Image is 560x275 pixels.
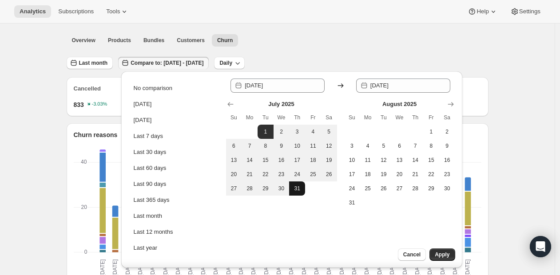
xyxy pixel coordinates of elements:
[423,167,439,181] button: Friday August 22 2025
[99,250,106,253] rect: Customer cancelled-0 1
[305,125,321,139] button: Friday July 4 2025
[325,171,334,178] span: 26
[293,157,302,164] span: 17
[379,142,388,149] span: 5
[398,248,426,261] button: Cancel
[74,130,481,139] h2: Churn reasons
[274,110,290,125] th: Wednesday
[305,167,321,181] button: Friday July 25 2025
[245,142,254,149] span: 7
[289,153,305,167] button: Thursday July 17 2025
[395,114,404,121] span: We
[344,153,360,167] button: Sunday August 10 2025
[321,167,337,181] button: Saturday July 26 2025
[226,153,242,167] button: Sunday July 13 2025
[465,238,471,247] rect: Have too much-1 4
[376,181,392,196] button: Tuesday August 26 2025
[348,185,357,192] span: 24
[14,5,51,18] button: Analytics
[274,153,290,167] button: Wednesday July 16 2025
[395,185,404,192] span: 27
[439,167,455,181] button: Saturday August 23 2025
[465,248,471,253] rect: Customer cancelled-0 2
[134,164,167,173] div: Last 60 days
[20,8,46,15] span: Analytics
[519,8,540,15] span: Settings
[131,209,220,223] button: Last month
[427,114,436,121] span: Fr
[245,185,254,192] span: 28
[214,57,245,69] button: Daily
[309,142,318,149] span: 11
[81,159,87,165] text: 40
[91,102,107,107] text: -3.03%
[112,218,118,250] rect: No longer need-6 14
[134,84,172,93] div: No comparison
[81,204,87,210] text: 20
[395,171,404,178] span: 20
[84,249,87,255] text: 0
[134,259,169,268] div: Month to date
[242,181,258,196] button: Monday July 28 2025
[360,181,376,196] button: Monday August 25 2025
[344,196,360,210] button: Sunday August 31 2025
[112,250,118,253] rect: Not enjoying the product-5 1
[407,181,423,196] button: Thursday August 28 2025
[411,185,420,192] span: 28
[143,37,164,44] span: Bundles
[293,185,302,192] span: 31
[305,139,321,153] button: Friday July 11 2025
[53,5,99,18] button: Subscriptions
[461,156,474,253] g: 2025-08-30: Customer cancelled 2,Have too much 4,Moving to a new place 1,Switching to a competito...
[96,149,109,253] g: 2025-08-01: Customer cancelled 1,Have too much 2,Moving to a new place 0,Switching to a competito...
[99,244,106,250] rect: Have too much-1 2
[99,153,106,183] rect: Other-8 13
[348,157,357,164] span: 10
[376,139,392,153] button: Tuesday August 5 2025
[79,59,108,67] span: Last month
[309,114,318,121] span: Fr
[217,37,233,44] span: Churn
[224,98,237,110] button: Show previous month, June 2025
[465,226,471,229] rect: Not enjoying the product-5 1
[106,8,120,15] span: Tools
[289,125,305,139] button: Thursday July 3 2025
[363,157,372,164] span: 11
[344,181,360,196] button: Sunday August 24 2025
[261,157,270,164] span: 15
[261,171,270,178] span: 22
[407,110,423,125] th: Thursday
[112,205,118,217] rect: Other-8 5
[99,183,106,188] rect: Traveling-7 2
[67,57,113,69] button: Last month
[344,139,360,153] button: Sunday August 3 2025
[134,148,167,157] div: Last 30 days
[134,132,163,141] div: Last 7 days
[74,100,84,109] span: 833
[376,167,392,181] button: Tuesday August 19 2025
[131,193,220,207] button: Last 365 days
[505,5,546,18] button: Settings
[242,167,258,181] button: Monday July 21 2025
[360,110,376,125] th: Monday
[245,157,254,164] span: 14
[439,125,455,139] button: Saturday August 2 2025
[360,153,376,167] button: Monday August 11 2025
[443,142,452,149] span: 9
[443,185,452,192] span: 30
[261,128,270,135] span: 1
[445,98,457,110] button: Show next month, September 2025
[465,156,471,157] rect: Admin cancelled-9 0
[134,100,152,109] div: [DATE]
[134,244,157,252] div: Last year
[131,129,220,143] button: Last 7 days
[230,114,238,121] span: Su
[411,142,420,149] span: 7
[134,196,170,204] div: Last 365 days
[258,167,274,181] button: Tuesday July 22 2025
[360,167,376,181] button: Monday August 18 2025
[443,128,452,135] span: 2
[131,59,203,67] span: Compare to: [DATE] - [DATE]
[411,114,420,121] span: Th
[177,37,205,44] span: Customers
